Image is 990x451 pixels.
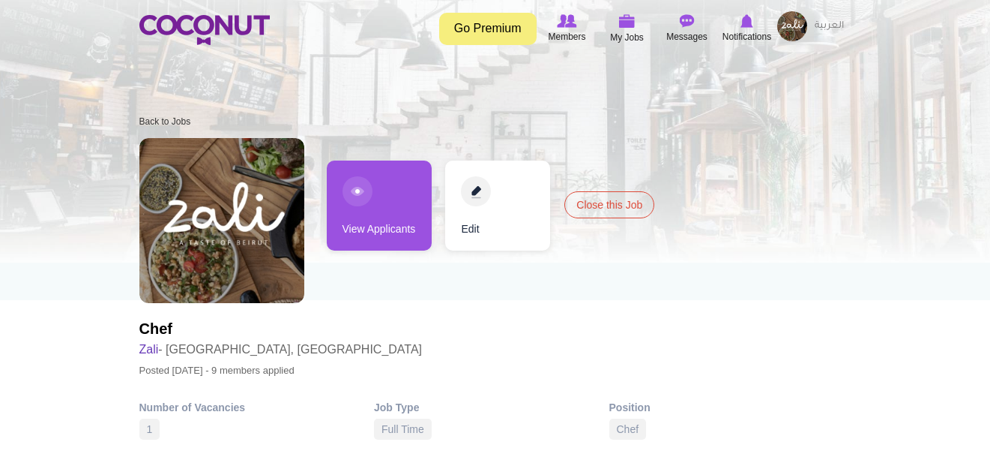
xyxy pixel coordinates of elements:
[609,419,647,440] div: Chef
[439,13,537,45] a: Go Premium
[139,116,191,127] a: Back to Jobs
[374,419,432,440] div: Full Time
[139,15,270,45] img: Home
[717,11,777,46] a: Notifications Notifications
[139,360,423,381] p: Posted [DATE] - 9 members applied
[722,29,771,44] span: Notifications
[548,29,585,44] span: Members
[139,419,160,440] div: 1
[564,191,654,218] a: Close this Job
[597,11,657,47] a: My Jobs My Jobs
[139,318,423,339] h2: Chef
[557,14,576,28] img: Browse Members
[609,400,845,415] div: Position
[139,400,375,415] div: Number of Vacancies
[610,30,644,45] span: My Jobs
[740,14,753,28] img: Notifications
[666,29,707,44] span: Messages
[619,14,636,28] img: My Jobs
[327,161,432,251] a: View Applicants
[807,11,851,41] a: العربية
[680,14,695,28] img: Messages
[139,339,423,360] h3: - [GEOGRAPHIC_DATA], [GEOGRAPHIC_DATA]
[445,161,550,251] a: Edit
[374,400,609,415] div: Job Type
[537,11,597,46] a: Browse Members Members
[657,11,717,46] a: Messages Messages
[139,343,159,356] a: Zali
